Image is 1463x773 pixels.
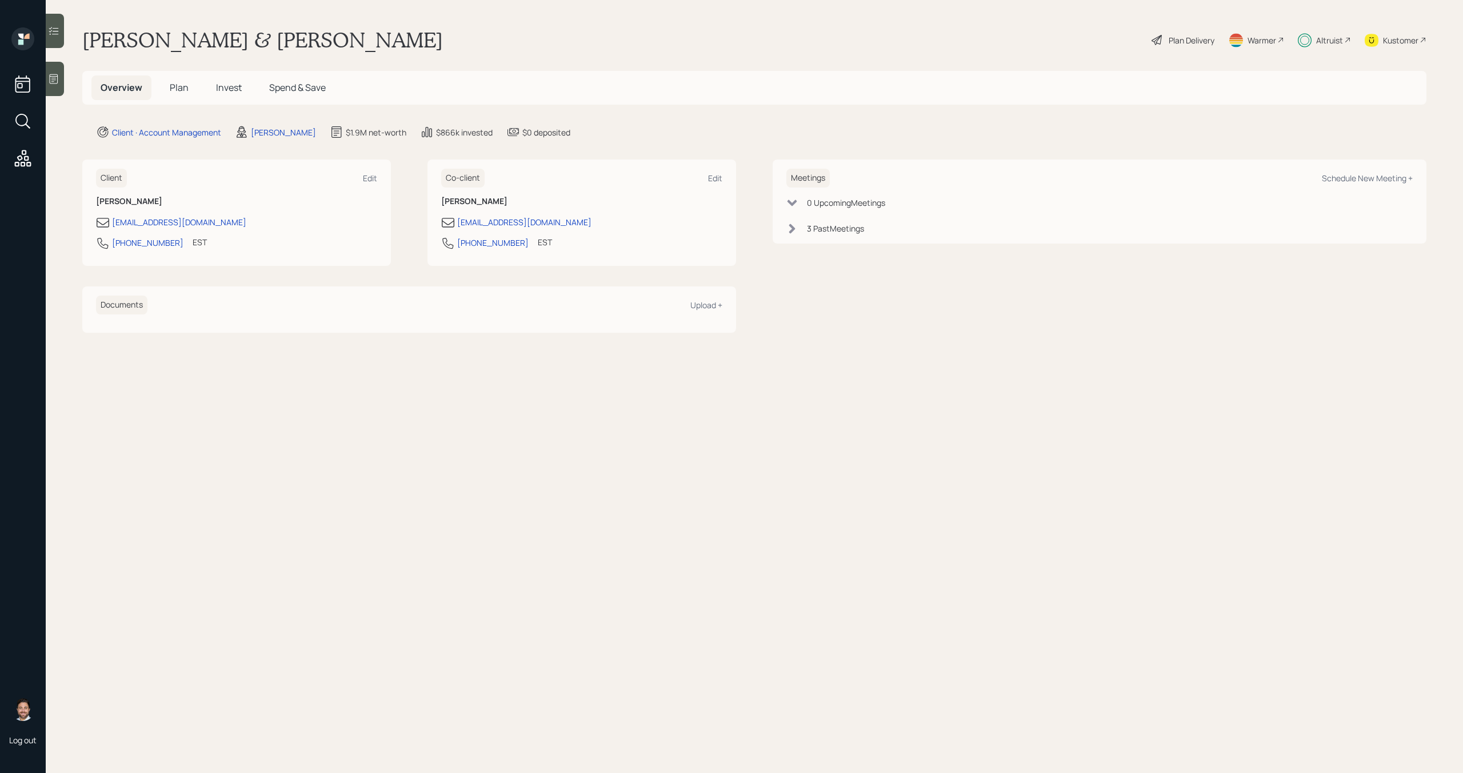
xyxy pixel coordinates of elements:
span: Plan [170,81,189,94]
div: EST [193,236,207,248]
div: 3 Past Meeting s [807,222,864,234]
div: $1.9M net-worth [346,126,406,138]
div: Schedule New Meeting + [1322,173,1413,184]
div: Plan Delivery [1169,34,1214,46]
div: EST [538,236,552,248]
div: Altruist [1316,34,1343,46]
div: Edit [708,173,722,184]
span: Spend & Save [269,81,326,94]
div: Client · Account Management [112,126,221,138]
div: [EMAIL_ADDRESS][DOMAIN_NAME] [457,216,591,228]
div: Log out [9,735,37,746]
div: Edit [363,173,377,184]
div: [PERSON_NAME] [251,126,316,138]
div: Kustomer [1383,34,1418,46]
span: Overview [101,81,142,94]
div: [PHONE_NUMBER] [457,237,529,249]
h6: Client [96,169,127,188]
div: $866k invested [436,126,493,138]
span: Invest [216,81,242,94]
div: Warmer [1248,34,1276,46]
h6: [PERSON_NAME] [96,197,377,206]
h6: [PERSON_NAME] [441,197,722,206]
h1: [PERSON_NAME] & [PERSON_NAME] [82,27,443,53]
h6: Documents [96,296,147,314]
div: [EMAIL_ADDRESS][DOMAIN_NAME] [112,216,246,228]
div: Upload + [690,300,722,310]
img: michael-russo-headshot.png [11,698,34,721]
div: $0 deposited [522,126,570,138]
div: [PHONE_NUMBER] [112,237,183,249]
h6: Co-client [441,169,485,188]
h6: Meetings [786,169,830,188]
div: 0 Upcoming Meeting s [807,197,885,209]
